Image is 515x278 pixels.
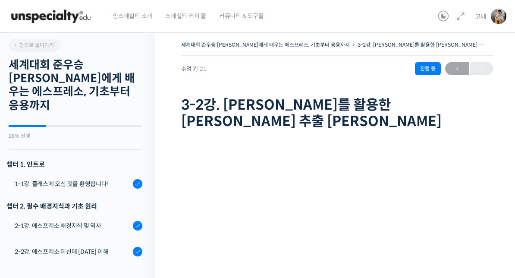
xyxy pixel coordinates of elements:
[15,221,130,231] div: 2-1강. 에스프레소 배경지식 및 역사
[181,97,493,130] h1: 3-2강. [PERSON_NAME]를 활용한 [PERSON_NAME] 추출 [PERSON_NAME]
[15,179,130,189] div: 1-1강. 클래스에 오신 것을 환영합니다!
[15,247,130,256] div: 2-2강. 에스프레소 머신에 [DATE] 이해
[181,66,207,72] span: 수업 7
[475,13,487,20] span: 고내
[9,58,142,112] h2: 세계대회 준우승 [PERSON_NAME]에게 배우는 에스프레소, 기초부터 응용까지
[445,62,469,75] a: ←이전
[415,62,441,75] div: 진행 중
[196,65,207,73] span: / 21
[13,42,54,48] span: 강의로 돌아가기
[6,200,142,212] div: 챕터 2. 필수 배경지식과 기초 원리
[6,158,142,170] h3: 챕터 1. 인트로
[445,63,469,75] span: ←
[9,133,142,139] div: 28% 진행
[181,41,350,48] a: 세계대회 준우승 [PERSON_NAME]에게 배우는 에스프레소, 기초부터 응용까지
[9,39,60,52] a: 강의로 돌아가기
